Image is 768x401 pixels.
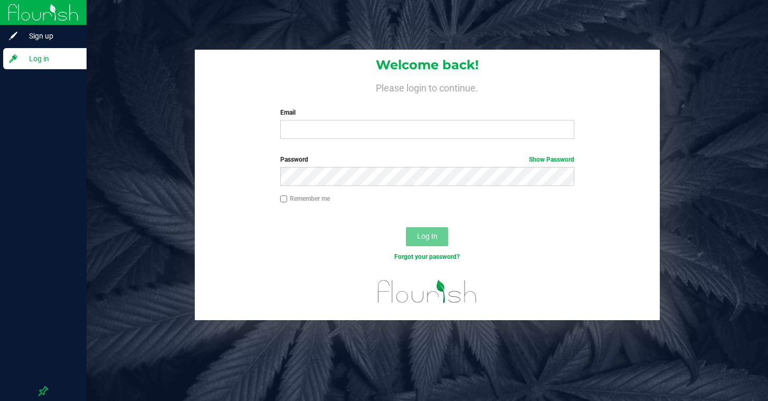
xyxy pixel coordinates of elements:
inline-svg: Log in [8,53,18,64]
span: Log In [417,232,438,240]
img: flourish_logo.svg [369,273,485,311]
label: Remember me [280,194,330,203]
h4: Please login to continue. [195,80,660,93]
a: Show Password [529,156,574,163]
label: Pin the sidebar to full width on large screens [38,386,49,396]
span: Sign up [18,30,82,42]
h1: Welcome back! [195,58,660,72]
button: Log In [406,227,448,246]
inline-svg: Sign up [8,31,18,41]
span: Password [280,156,308,163]
label: Email [280,108,574,117]
input: Remember me [280,195,288,203]
span: Log in [18,52,82,65]
a: Forgot your password? [394,253,460,260]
